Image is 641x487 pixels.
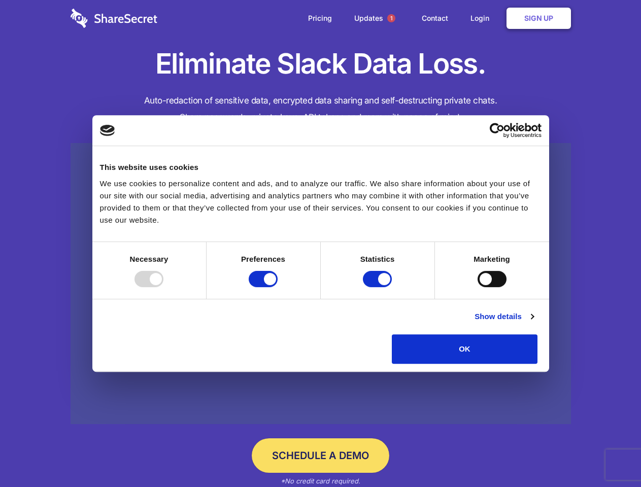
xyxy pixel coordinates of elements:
h1: Eliminate Slack Data Loss. [71,46,571,82]
div: This website uses cookies [100,161,542,173]
img: logo-wordmark-white-trans-d4663122ce5f474addd5e946df7df03e33cb6a1c49d2221995e7729f52c070b2.svg [71,9,157,28]
a: Show details [475,310,533,323]
strong: Marketing [474,255,510,263]
a: Pricing [298,3,342,34]
a: Usercentrics Cookiebot - opens in a new window [453,123,542,138]
a: Sign Up [507,8,571,29]
strong: Necessary [130,255,168,263]
span: 1 [387,14,395,22]
a: Contact [412,3,458,34]
a: Schedule a Demo [252,438,389,473]
h4: Auto-redaction of sensitive data, encrypted data sharing and self-destructing private chats. Shar... [71,92,571,126]
button: OK [392,334,537,364]
img: logo [100,125,115,136]
em: *No credit card required. [281,477,360,485]
strong: Statistics [360,255,395,263]
strong: Preferences [241,255,285,263]
a: Wistia video thumbnail [71,143,571,425]
a: Login [460,3,504,34]
div: We use cookies to personalize content and ads, and to analyze our traffic. We also share informat... [100,178,542,226]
